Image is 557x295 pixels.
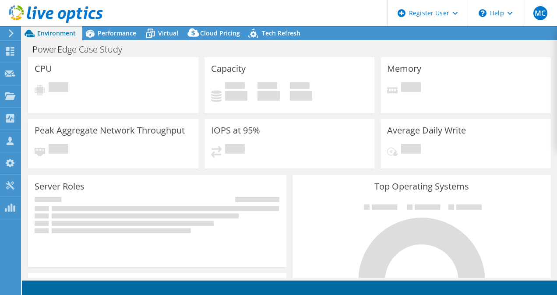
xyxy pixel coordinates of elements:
[35,126,185,135] h3: Peak Aggregate Network Throughput
[225,91,247,101] h4: 0 GiB
[290,82,310,91] span: Total
[401,144,421,156] span: Pending
[211,126,260,135] h3: IOPS at 95%
[49,82,68,94] span: Pending
[533,6,547,20] span: MC
[479,9,486,17] svg: \n
[200,29,240,37] span: Cloud Pricing
[211,64,246,74] h3: Capacity
[98,29,136,37] span: Performance
[28,45,136,54] h1: PowerEdge Case Study
[158,29,178,37] span: Virtual
[401,82,421,94] span: Pending
[35,64,52,74] h3: CPU
[49,144,68,156] span: Pending
[257,91,280,101] h4: 0 GiB
[299,182,544,191] h3: Top Operating Systems
[225,82,245,91] span: Used
[387,64,421,74] h3: Memory
[387,126,466,135] h3: Average Daily Write
[35,182,85,191] h3: Server Roles
[37,29,76,37] span: Environment
[257,82,277,91] span: Free
[262,29,300,37] span: Tech Refresh
[225,144,245,156] span: Pending
[290,91,312,101] h4: 0 GiB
